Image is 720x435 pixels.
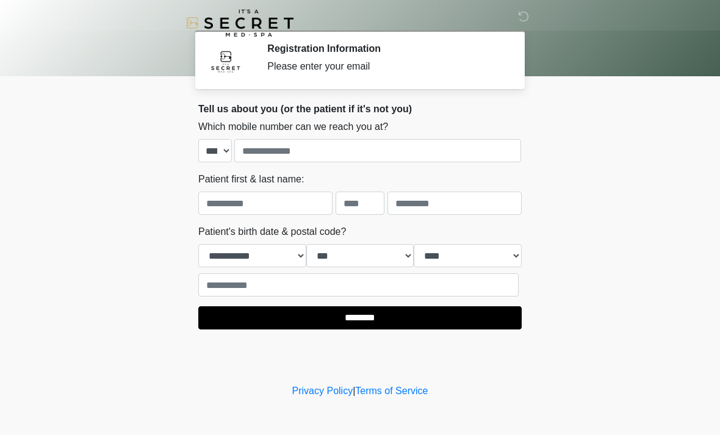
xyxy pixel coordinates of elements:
[207,43,244,79] img: Agent Avatar
[198,103,522,115] h2: Tell us about you (or the patient if it's not you)
[355,386,428,396] a: Terms of Service
[267,43,503,54] h2: Registration Information
[198,225,346,239] label: Patient's birth date & postal code?
[353,386,355,396] a: |
[186,9,293,37] img: It's A Secret Med Spa Logo
[267,59,503,74] div: Please enter your email
[198,172,304,187] label: Patient first & last name:
[292,386,353,396] a: Privacy Policy
[198,120,388,134] label: Which mobile number can we reach you at?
